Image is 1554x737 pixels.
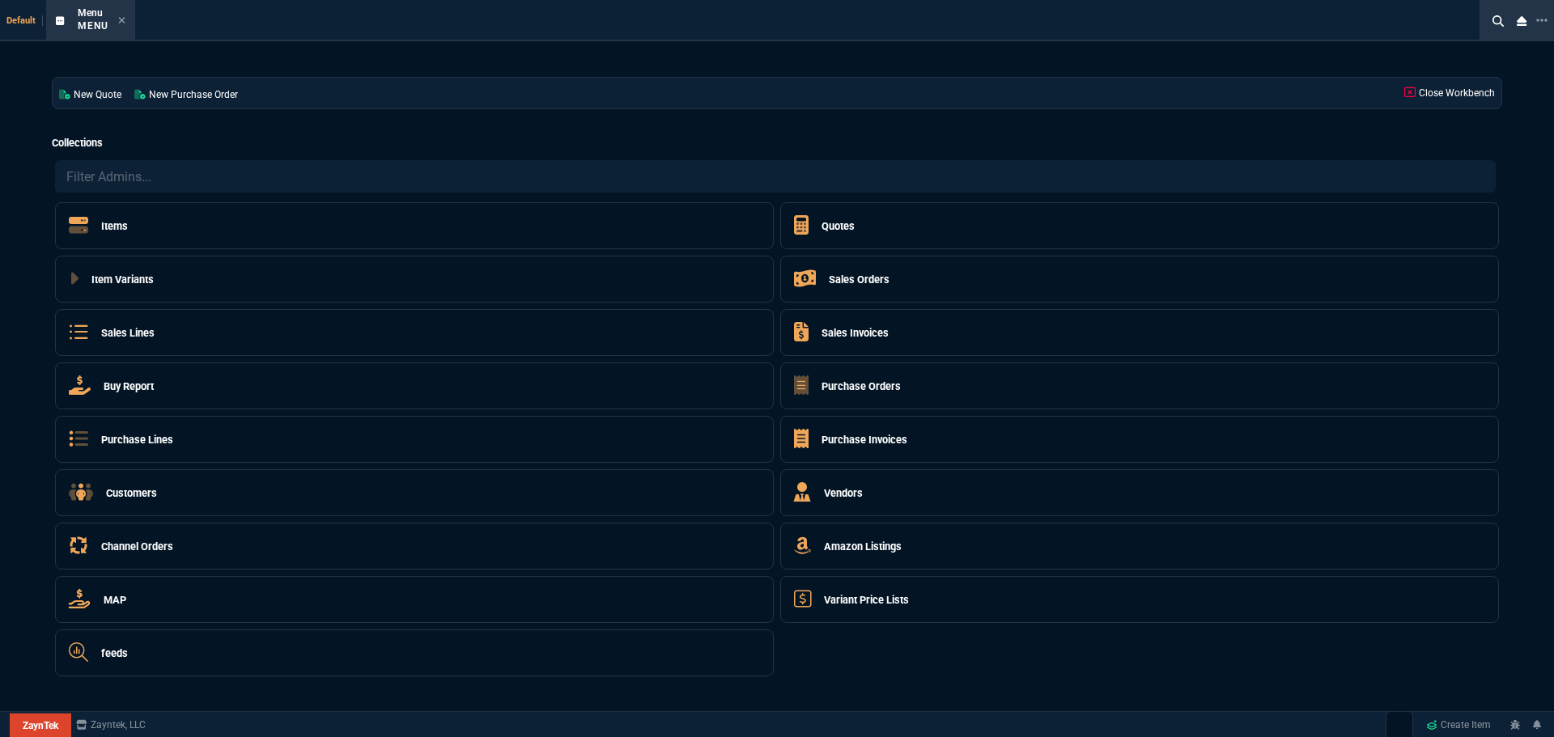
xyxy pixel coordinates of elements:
a: msbcCompanyName [71,718,151,732]
h5: Sales Orders [829,272,890,287]
h5: MAP [104,592,126,608]
h5: Collections [52,135,1502,150]
nx-icon: Close Tab [118,15,125,28]
a: Close Workbench [1398,78,1501,108]
h5: Items [101,218,128,234]
h5: Channel Orders [101,539,173,554]
h5: Purchase Lines [101,432,173,447]
h5: Customers [106,485,157,501]
a: New Quote [53,78,128,108]
h5: Variant Price Lists [824,592,909,608]
h5: Item Variants [91,272,154,287]
h5: Sales Lines [101,325,155,341]
h5: Vendors [824,485,863,501]
h5: Sales Invoices [822,325,889,341]
nx-icon: Search [1486,11,1510,31]
span: Menu [78,7,103,19]
span: Default [6,15,43,26]
nx-icon: Open New Tab [1536,13,1548,28]
h5: Purchase Invoices [822,432,907,447]
a: New Purchase Order [128,78,244,108]
input: Filter Admins... [55,160,1496,193]
h5: Quotes [822,218,855,234]
h5: Purchase Orders [822,379,901,394]
a: Create Item [1420,713,1497,737]
nx-icon: Close Workbench [1510,11,1533,31]
p: Menu [78,19,108,32]
h5: Buy Report [104,379,154,394]
h5: Amazon Listings [824,539,902,554]
h5: feeds [101,646,128,661]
